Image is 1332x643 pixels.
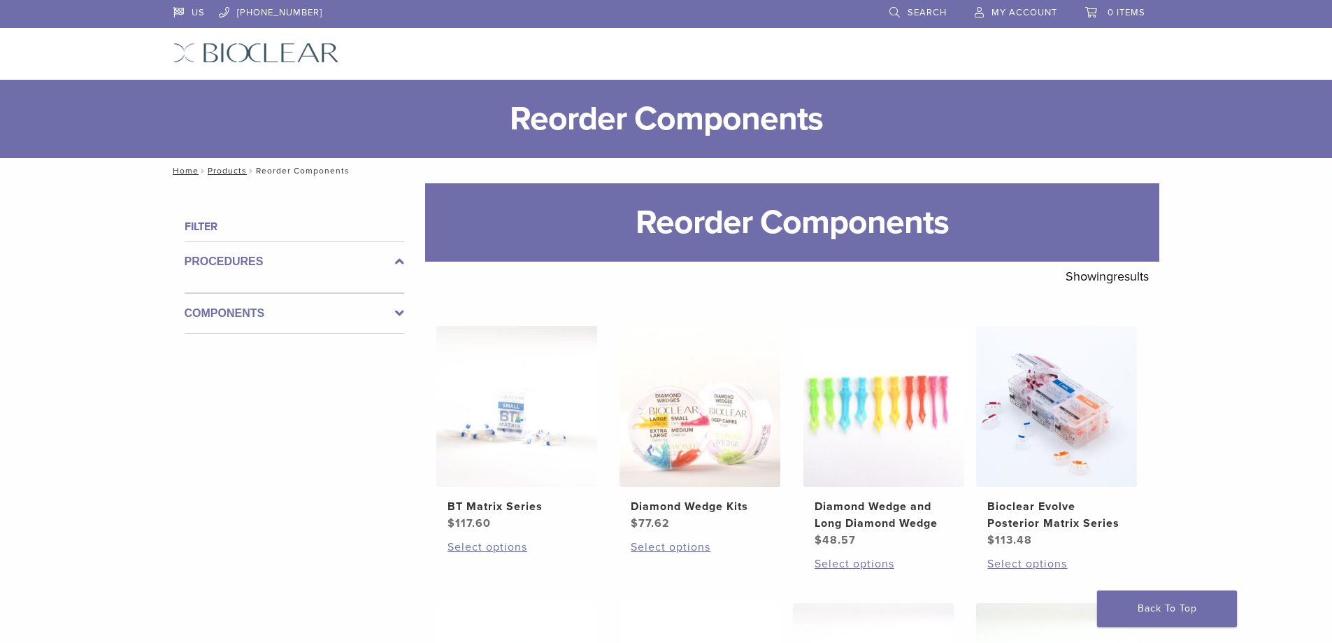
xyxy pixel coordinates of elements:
img: Diamond Wedge and Long Diamond Wedge [803,326,964,487]
label: Components [185,305,404,322]
label: Procedures [185,253,404,270]
span: / [247,167,256,174]
h4: Filter [185,218,404,235]
a: Diamond Wedge and Long Diamond WedgeDiamond Wedge and Long Diamond Wedge $48.57 [803,326,966,549]
a: Select options for “Diamond Wedge Kits” [631,539,769,556]
a: Products [208,166,247,176]
bdi: 48.57 [815,533,856,547]
a: Diamond Wedge KitsDiamond Wedge Kits $77.62 [619,326,782,532]
img: Bioclear Evolve Posterior Matrix Series [976,326,1137,487]
span: My Account [991,7,1057,18]
h1: Reorder Components [425,183,1159,262]
a: BT Matrix SeriesBT Matrix Series $117.60 [436,326,599,532]
span: $ [987,533,995,547]
p: Showing results [1066,262,1149,291]
nav: Reorder Components [163,158,1170,183]
img: BT Matrix Series [436,326,597,487]
bdi: 77.62 [631,516,670,530]
h2: Diamond Wedge and Long Diamond Wedge [815,498,953,532]
h2: BT Matrix Series [447,498,586,515]
bdi: 117.60 [447,516,491,530]
img: Diamond Wedge Kits [620,326,780,487]
a: Bioclear Evolve Posterior Matrix SeriesBioclear Evolve Posterior Matrix Series $113.48 [975,326,1138,549]
span: $ [631,516,638,530]
h2: Diamond Wedge Kits [631,498,769,515]
a: Back To Top [1097,591,1237,627]
a: Select options for “BT Matrix Series” [447,539,586,556]
h2: Bioclear Evolve Posterior Matrix Series [987,498,1126,532]
a: Select options for “Bioclear Evolve Posterior Matrix Series” [987,556,1126,572]
a: Select options for “Diamond Wedge and Long Diamond Wedge” [815,556,953,572]
span: 0 items [1108,7,1145,18]
a: Home [169,166,199,176]
span: / [199,167,208,174]
span: Search [908,7,947,18]
span: $ [447,516,455,530]
img: Bioclear [173,43,339,63]
span: $ [815,533,822,547]
bdi: 113.48 [987,533,1032,547]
